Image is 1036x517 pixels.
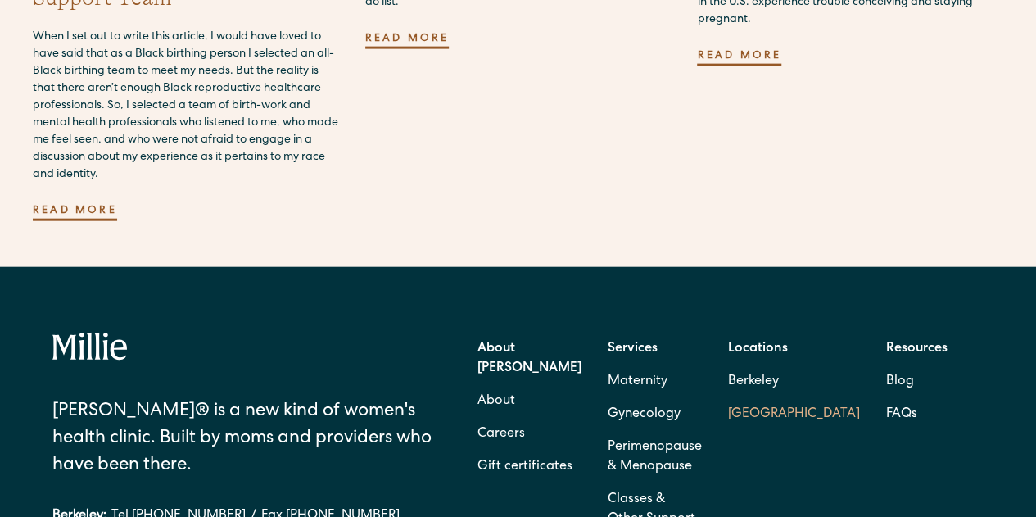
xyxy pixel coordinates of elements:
[728,342,788,356] strong: Locations
[697,42,781,73] a: Read more
[477,451,572,483] a: Gift certificates
[728,398,860,431] a: [GEOGRAPHIC_DATA]
[33,203,117,221] div: Read more
[365,31,450,49] div: Read more
[608,431,702,483] a: Perimenopause & Menopause
[608,398,681,431] a: Gynecology
[608,365,667,398] a: Maternity
[477,385,515,418] a: About
[477,342,581,375] strong: About [PERSON_NAME]
[886,398,917,431] a: FAQs
[365,25,450,56] a: Read more
[886,342,948,356] strong: Resources
[33,29,339,184] div: When I set out to write this article, I would have loved to have said that as a Black birthing pe...
[52,399,436,480] div: [PERSON_NAME]® is a new kind of women's health clinic. Built by moms and providers who have been ...
[886,365,914,398] a: Blog
[477,418,525,451] a: Careers
[697,48,781,66] div: Read more
[728,365,860,398] a: Berkeley
[608,342,658,356] strong: Services
[33,197,117,228] a: Read more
